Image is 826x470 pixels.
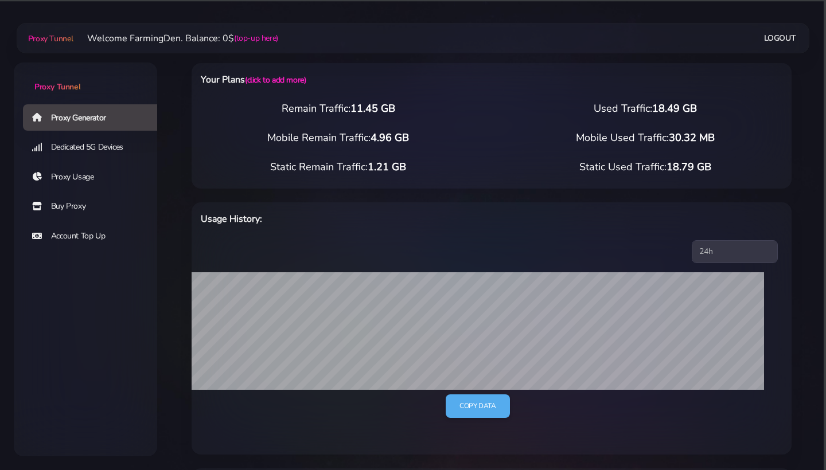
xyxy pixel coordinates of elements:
[669,131,715,144] span: 30.32 MB
[23,193,166,220] a: Buy Proxy
[23,164,166,190] a: Proxy Usage
[14,62,157,93] a: Proxy Tunnel
[760,404,812,456] iframe: Webchat Widget
[23,104,166,131] a: Proxy Generator
[371,131,409,144] span: 4.96 GB
[368,160,406,174] span: 1.21 GB
[492,159,798,175] div: Static Used Traffic:
[764,28,796,49] a: Logout
[652,101,697,115] span: 18.49 GB
[245,75,306,85] a: (click to add more)
[26,29,73,48] a: Proxy Tunnel
[185,159,492,175] div: Static Remain Traffic:
[201,72,535,87] h6: Your Plans
[73,32,278,45] li: Welcome FarmingDen. Balance: 0$
[446,394,509,418] a: Copy data
[201,211,535,226] h6: Usage History:
[350,101,395,115] span: 11.45 GB
[23,223,166,249] a: Account Top Up
[492,101,798,116] div: Used Traffic:
[23,134,166,160] a: Dedicated 5G Devices
[28,33,73,44] span: Proxy Tunnel
[34,81,80,92] span: Proxy Tunnel
[185,101,492,116] div: Remain Traffic:
[492,130,798,146] div: Mobile Used Traffic:
[234,32,278,44] a: (top-up here)
[667,160,711,174] span: 18.79 GB
[185,130,492,146] div: Mobile Remain Traffic:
